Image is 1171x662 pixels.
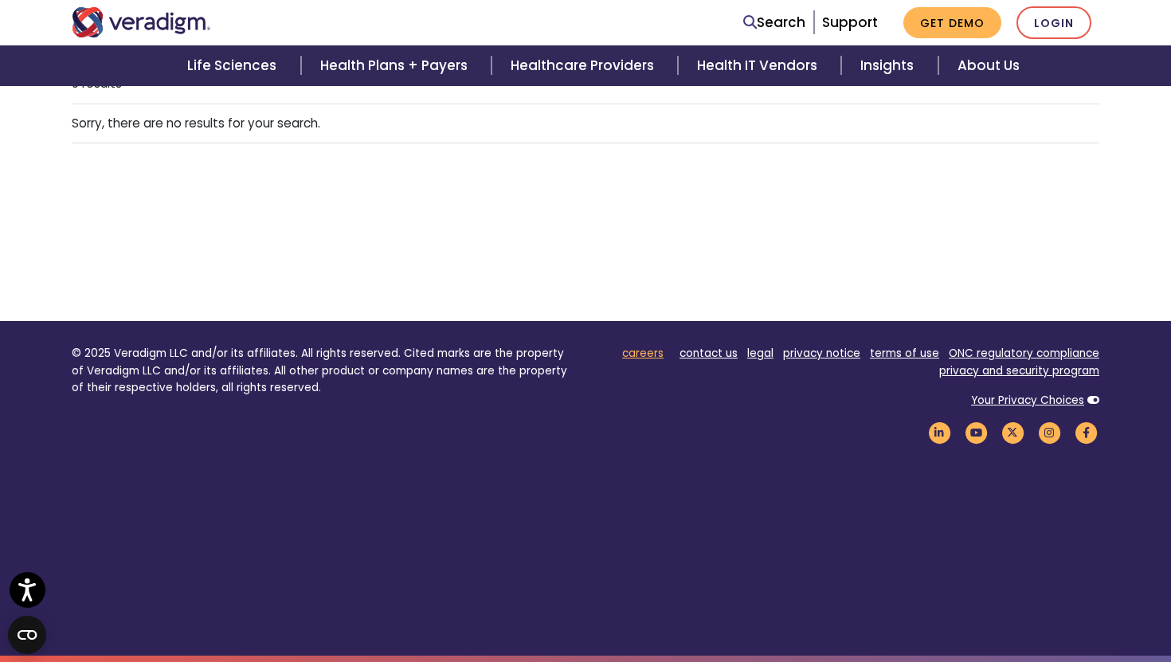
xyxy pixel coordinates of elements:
[962,425,989,440] a: Veradigm YouTube Link
[743,12,805,33] a: Search
[783,346,860,361] a: privacy notice
[1036,425,1063,440] a: Veradigm Instagram Link
[938,45,1039,86] a: About Us
[622,346,664,361] a: careers
[1016,6,1091,39] a: Login
[1072,425,1099,440] a: Veradigm Facebook Link
[492,45,678,86] a: Healthcare Providers
[301,45,492,86] a: Health Plans + Payers
[822,13,878,32] a: Support
[971,393,1084,408] a: Your Privacy Choices
[841,45,938,86] a: Insights
[72,345,574,397] p: © 2025 Veradigm LLC and/or its affiliates. All rights reserved. Cited marks are the property of V...
[903,7,1001,38] a: Get Demo
[168,45,300,86] a: Life Sciences
[865,563,1152,643] iframe: Drift Chat Widget
[8,616,46,654] button: Open CMP widget
[72,7,211,37] img: Veradigm logo
[926,425,953,440] a: Veradigm LinkedIn Link
[747,346,773,361] a: legal
[678,45,841,86] a: Health IT Vendors
[949,346,1099,361] a: ONC regulatory compliance
[72,104,1099,143] li: Sorry, there are no results for your search.
[999,425,1026,440] a: Veradigm Twitter Link
[870,346,939,361] a: terms of use
[939,363,1099,378] a: privacy and security program
[679,346,738,361] a: contact us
